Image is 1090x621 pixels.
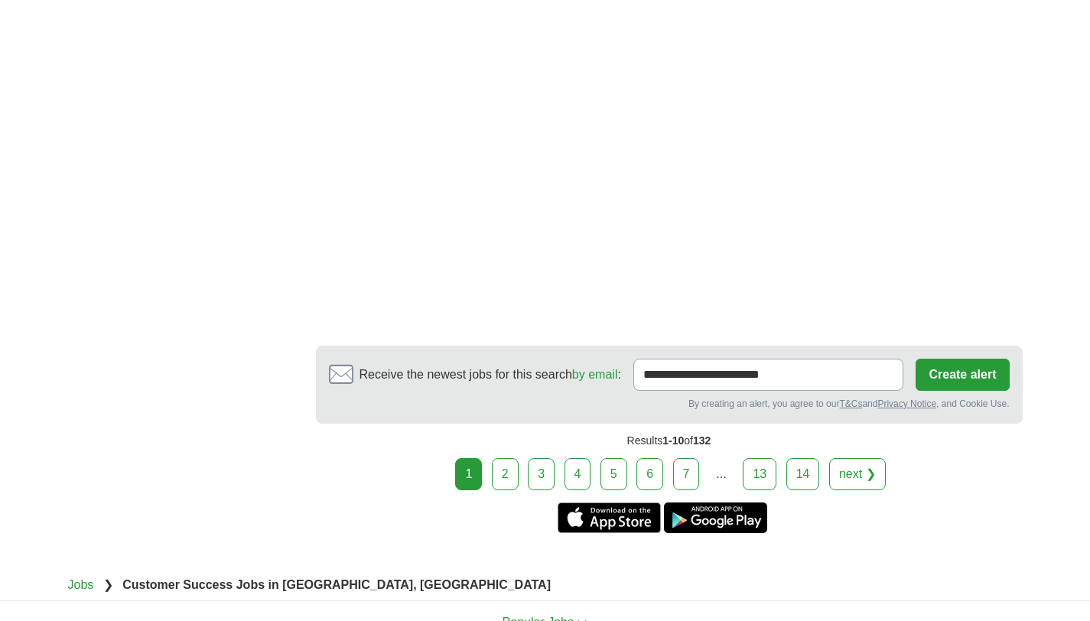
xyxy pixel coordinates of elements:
a: Privacy Notice [877,398,936,409]
a: 3 [528,458,555,490]
a: 6 [636,458,663,490]
strong: Customer Success Jobs in [GEOGRAPHIC_DATA], [GEOGRAPHIC_DATA] [122,578,551,591]
div: By creating an alert, you agree to our and , and Cookie Use. [329,397,1010,411]
div: 1 [455,458,482,490]
div: ... [706,459,737,489]
button: Create alert [916,359,1009,391]
a: 7 [673,458,700,490]
span: ❯ [103,578,113,591]
a: 14 [786,458,820,490]
div: Results of [316,424,1023,458]
a: 5 [600,458,627,490]
a: T&Cs [839,398,862,409]
a: 13 [743,458,776,490]
a: Jobs [68,578,94,591]
span: 1-10 [662,434,684,447]
a: 2 [492,458,519,490]
a: 4 [565,458,591,490]
a: next ❯ [829,458,886,490]
a: Get the iPhone app [558,502,661,533]
span: 132 [693,434,711,447]
a: Get the Android app [664,502,767,533]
